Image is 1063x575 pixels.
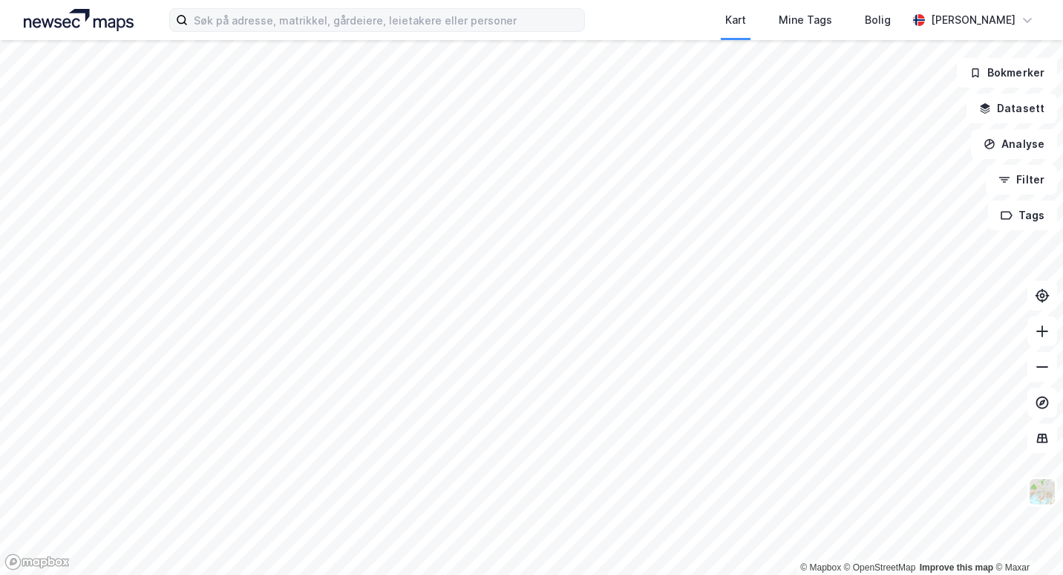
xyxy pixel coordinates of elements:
[779,11,832,29] div: Mine Tags
[865,11,891,29] div: Bolig
[24,9,134,31] img: logo.a4113a55bc3d86da70a041830d287a7e.svg
[931,11,1015,29] div: [PERSON_NAME]
[989,504,1063,575] iframe: Chat Widget
[188,9,584,31] input: Søk på adresse, matrikkel, gårdeiere, leietakere eller personer
[725,11,746,29] div: Kart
